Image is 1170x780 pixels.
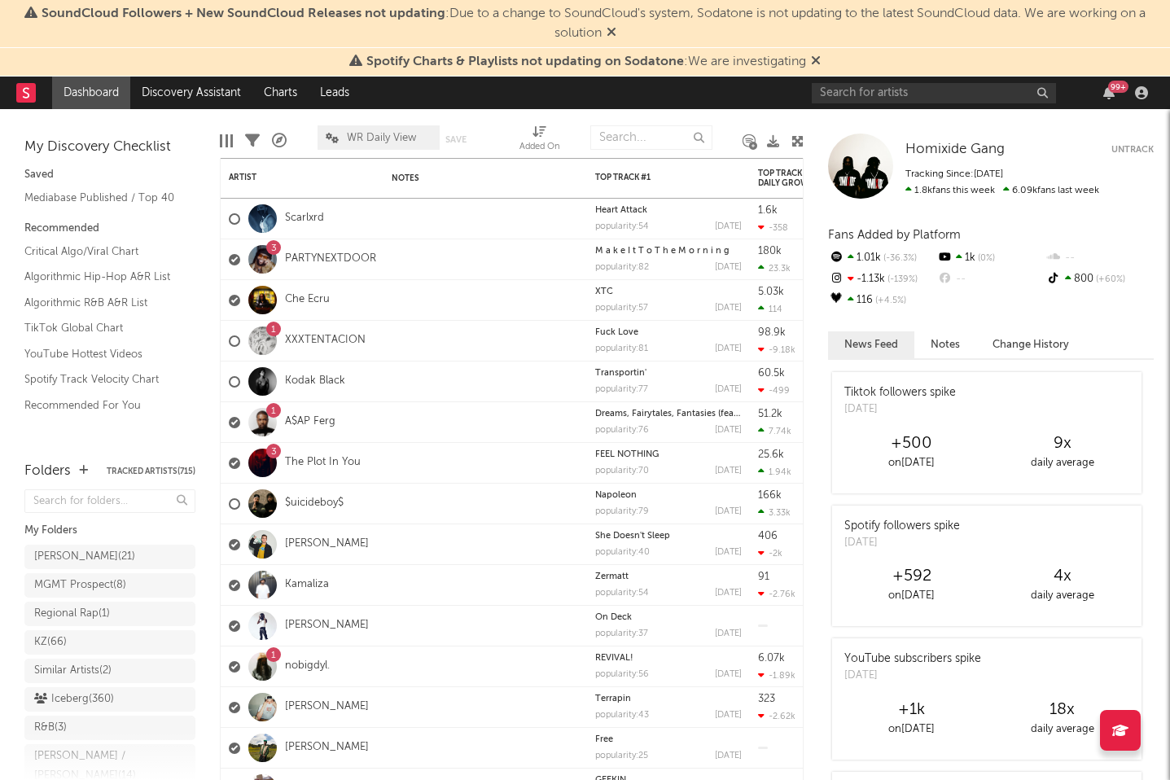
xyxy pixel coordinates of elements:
[595,548,650,557] div: popularity: 40
[715,589,742,598] div: [DATE]
[836,454,987,473] div: on [DATE]
[758,169,880,188] div: Top Track US Audio Streams Daily Growth
[976,331,1085,358] button: Change History
[595,507,649,516] div: popularity: 79
[715,670,742,679] div: [DATE]
[715,752,742,760] div: [DATE]
[595,589,649,598] div: popularity: 54
[285,415,335,429] a: A$AP Ferg
[24,630,195,655] a: KZ(66)
[445,135,467,144] button: Save
[595,450,742,459] div: FEEL NOTHING
[595,206,742,215] div: Heart Attack
[595,385,648,394] div: popularity: 77
[715,344,742,353] div: [DATE]
[595,572,742,581] div: Zermatt
[987,454,1137,473] div: daily average
[24,489,195,513] input: Search for folders...
[595,654,742,663] div: REVIVAL!
[595,328,742,337] div: Fuck Love
[758,205,778,216] div: 1.6k
[812,83,1056,103] input: Search for artists
[758,368,785,379] div: 60.5k
[758,694,775,704] div: 323
[285,619,369,633] a: [PERSON_NAME]
[905,186,1099,195] span: 6.09k fans last week
[42,7,445,20] span: SoundCloud Followers + New SoundCloud Releases not updating
[758,246,782,256] div: 180k
[24,370,179,388] a: Spotify Track Velocity Chart
[758,222,788,233] div: -358
[24,397,179,414] a: Recommended For You
[905,142,1005,158] a: Homixide Gang
[590,125,712,150] input: Search...
[607,27,616,40] span: Dismiss
[595,304,648,313] div: popularity: 57
[285,659,330,673] a: nobigdyl.
[595,344,648,353] div: popularity: 81
[34,576,126,595] div: MGMT Prospect ( 8 )
[595,491,742,500] div: Napoleon
[1093,275,1125,284] span: +60 %
[272,117,287,164] div: A&R Pipeline
[24,268,179,286] a: Algorithmic Hip-Hop A&R List
[758,670,795,681] div: -1.89k
[595,613,632,622] a: On Deck
[758,548,782,559] div: -2k
[905,169,1003,179] span: Tracking Since: [DATE]
[715,222,742,231] div: [DATE]
[24,345,179,363] a: YouTube Hottest Videos
[285,252,376,266] a: PARTYNEXTDOOR
[914,331,976,358] button: Notes
[936,269,1045,290] div: --
[844,384,956,401] div: Tiktok followers spike
[34,690,114,709] div: Iceberg ( 360 )
[24,659,195,683] a: Similar Artists(2)
[595,532,742,541] div: She Doesn't Sleep
[24,462,71,481] div: Folders
[828,229,961,241] span: Fans Added by Platform
[811,55,821,68] span: Dismiss
[595,735,742,744] div: Free
[828,269,936,290] div: -1.13k
[595,670,649,679] div: popularity: 56
[844,518,960,535] div: Spotify followers spike
[758,589,795,599] div: -2.76k
[595,467,649,475] div: popularity: 70
[758,531,778,541] div: 406
[758,467,791,477] div: 1.94k
[24,219,195,239] div: Recommended
[595,735,613,744] a: Free
[987,700,1137,720] div: 18 x
[975,254,995,263] span: 0 %
[595,173,717,182] div: Top Track #1
[715,304,742,313] div: [DATE]
[24,602,195,626] a: Regional Rap(1)
[836,720,987,739] div: on [DATE]
[595,532,670,541] a: She Doesn't Sleep
[285,293,330,307] a: Che Ecru
[595,752,648,760] div: popularity: 25
[758,327,786,338] div: 98.9k
[595,410,742,418] div: Dreams, Fairytales, Fantasies (feat. Brent Faiyaz & Salaam Remi)
[24,165,195,185] div: Saved
[24,573,195,598] a: MGMT Prospect(8)
[107,467,195,475] button: Tracked Artists(715)
[595,695,742,703] div: Terrapin
[595,711,649,720] div: popularity: 43
[715,426,742,435] div: [DATE]
[1103,86,1115,99] button: 99+
[715,507,742,516] div: [DATE]
[715,548,742,557] div: [DATE]
[595,287,613,296] a: XTC
[987,586,1137,606] div: daily average
[52,77,130,109] a: Dashboard
[885,275,918,284] span: -139 %
[595,613,742,622] div: On Deck
[595,654,633,663] a: REVIVAL!
[392,173,554,183] div: Notes
[366,55,684,68] span: Spotify Charts & Playlists not updating on Sodatone
[836,434,987,454] div: +500
[285,334,366,348] a: XXXTENTACION
[24,545,195,569] a: [PERSON_NAME](21)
